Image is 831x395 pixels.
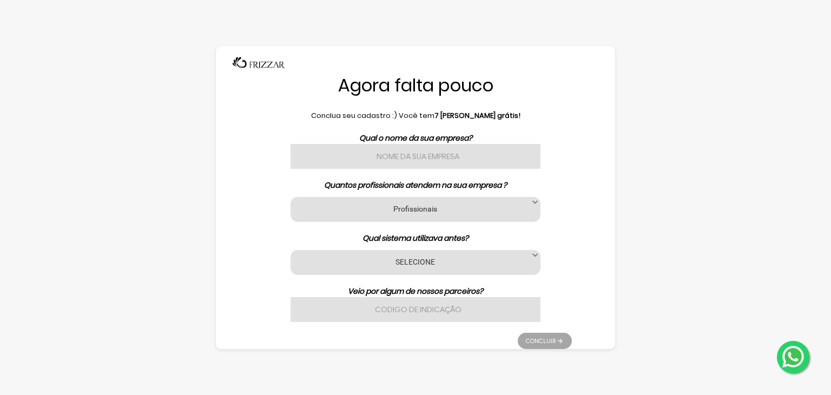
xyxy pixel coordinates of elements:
[304,256,527,267] label: SELECIONE
[291,297,540,322] input: Codigo de indicação
[259,286,572,297] p: Veio por algum de nossos parceiros?
[434,110,520,121] b: 7 [PERSON_NAME] grátis!
[304,203,527,214] label: Profissionais
[291,144,540,169] input: Nome da sua empresa
[259,180,572,191] p: Quantos profissionais atendem na sua empresa ?
[518,327,572,349] ul: Pagination
[780,344,806,370] img: whatsapp.png
[259,110,572,121] p: Conclua seu cadastro :) Você tem
[259,133,572,144] p: Qual o nome da sua empresa?
[259,74,572,97] h1: Agora falta pouco
[259,233,572,244] p: Qual sistema utilizava antes?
